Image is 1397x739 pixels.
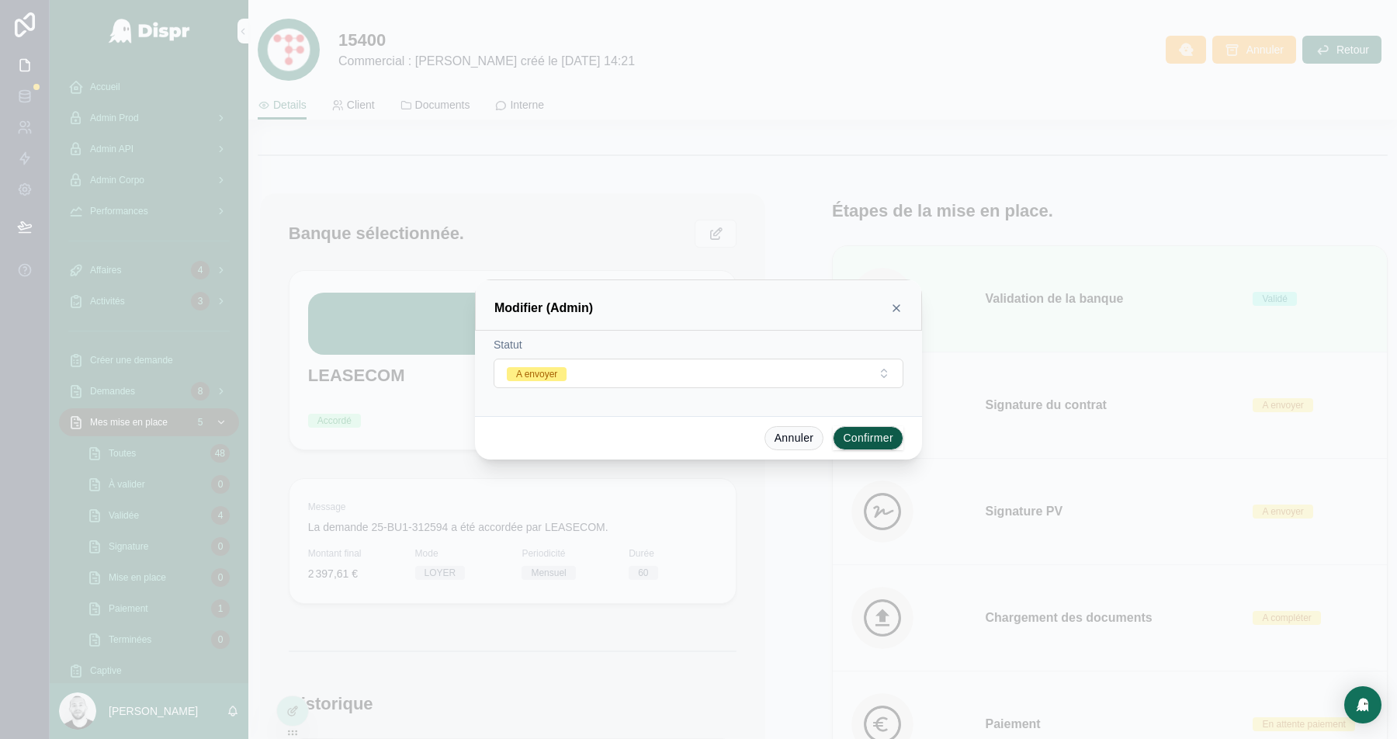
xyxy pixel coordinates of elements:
[1344,686,1381,723] div: Open Intercom Messenger
[764,426,824,451] button: Annuler
[494,299,593,317] h3: Modifier (Admin)
[833,426,903,451] button: Confirmer
[516,367,557,381] div: A envoyer
[494,338,522,351] span: Statut
[494,359,903,388] button: Select Button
